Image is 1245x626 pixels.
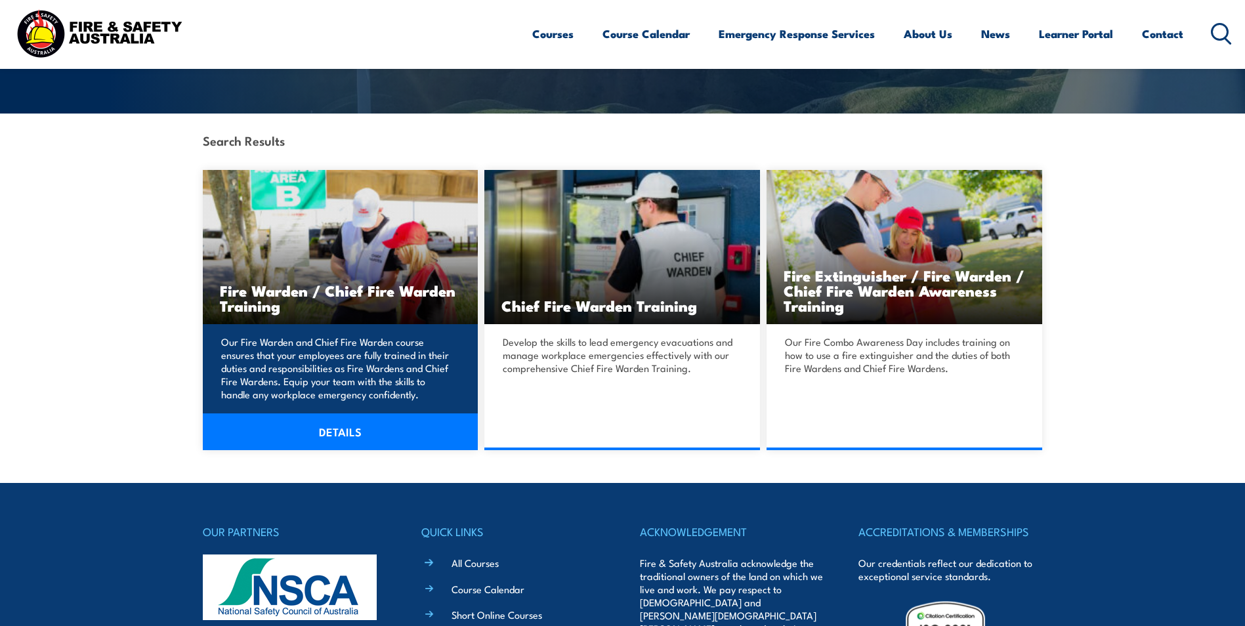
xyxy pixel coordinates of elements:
[203,131,285,149] strong: Search Results
[503,335,738,375] p: Develop the skills to lead emergency evacuations and manage workplace emergencies effectively wit...
[719,16,875,51] a: Emergency Response Services
[421,522,605,541] h4: QUICK LINKS
[602,16,690,51] a: Course Calendar
[858,556,1042,583] p: Our credentials reflect our dedication to exceptional service standards.
[981,16,1010,51] a: News
[784,268,1025,313] h3: Fire Extinguisher / Fire Warden / Chief Fire Warden Awareness Training
[203,554,377,620] img: nsca-logo-footer
[640,522,824,541] h4: ACKNOWLEDGEMENT
[1142,16,1183,51] a: Contact
[452,556,499,570] a: All Courses
[203,170,478,324] a: Fire Warden / Chief Fire Warden Training
[203,170,478,324] img: Fire Warden and Chief Fire Warden Training
[785,335,1020,375] p: Our Fire Combo Awareness Day includes training on how to use a fire extinguisher and the duties o...
[203,413,478,450] a: DETAILS
[1039,16,1113,51] a: Learner Portal
[532,16,574,51] a: Courses
[220,283,461,313] h3: Fire Warden / Chief Fire Warden Training
[221,335,456,401] p: Our Fire Warden and Chief Fire Warden course ensures that your employees are fully trained in the...
[203,522,387,541] h4: OUR PARTNERS
[767,170,1042,324] a: Fire Extinguisher / Fire Warden / Chief Fire Warden Awareness Training
[452,582,524,596] a: Course Calendar
[484,170,760,324] img: Chief Fire Warden Training
[858,522,1042,541] h4: ACCREDITATIONS & MEMBERSHIPS
[767,170,1042,324] img: Fire Combo Awareness Day
[904,16,952,51] a: About Us
[452,608,542,621] a: Short Online Courses
[501,298,743,313] h3: Chief Fire Warden Training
